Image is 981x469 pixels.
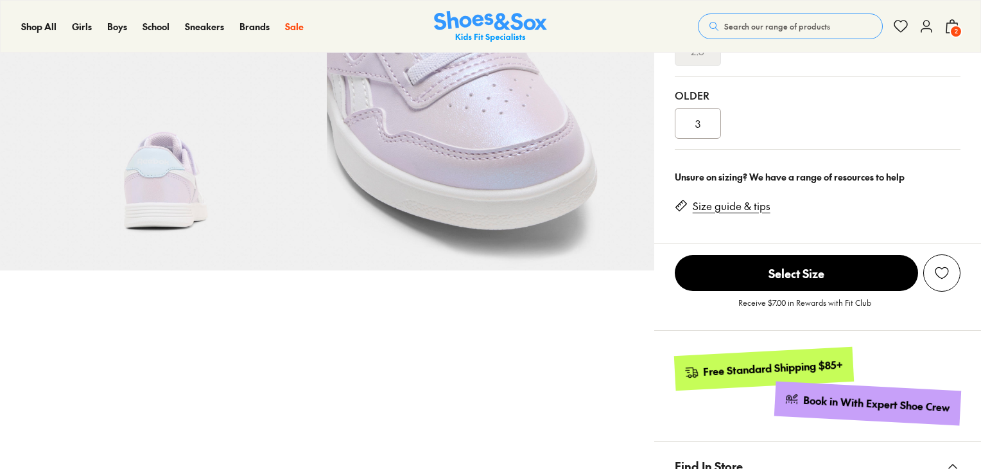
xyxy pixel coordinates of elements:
[675,87,960,103] div: Older
[239,20,270,33] a: Brands
[72,20,92,33] a: Girls
[675,170,960,184] div: Unsure on sizing? We have a range of resources to help
[724,21,830,32] span: Search our range of products
[673,347,853,391] a: Free Standard Shipping $85+
[950,25,962,38] span: 2
[923,254,960,292] button: Add to Wishlist
[675,255,918,291] span: Select Size
[143,20,169,33] a: School
[774,382,961,426] a: Book in With Expert Shoe Crew
[434,11,547,42] img: SNS_Logo_Responsive.svg
[695,116,700,131] span: 3
[675,254,918,292] button: Select Size
[107,20,127,33] a: Boys
[738,297,871,320] p: Receive $7.00 in Rewards with Fit Club
[21,20,56,33] a: Shop All
[803,393,951,415] div: Book in With Expert Shoe Crew
[944,12,960,40] button: 2
[434,11,547,42] a: Shoes & Sox
[185,20,224,33] a: Sneakers
[702,358,843,379] div: Free Standard Shipping $85+
[693,199,770,213] a: Size guide & tips
[698,13,883,39] button: Search our range of products
[285,20,304,33] a: Sale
